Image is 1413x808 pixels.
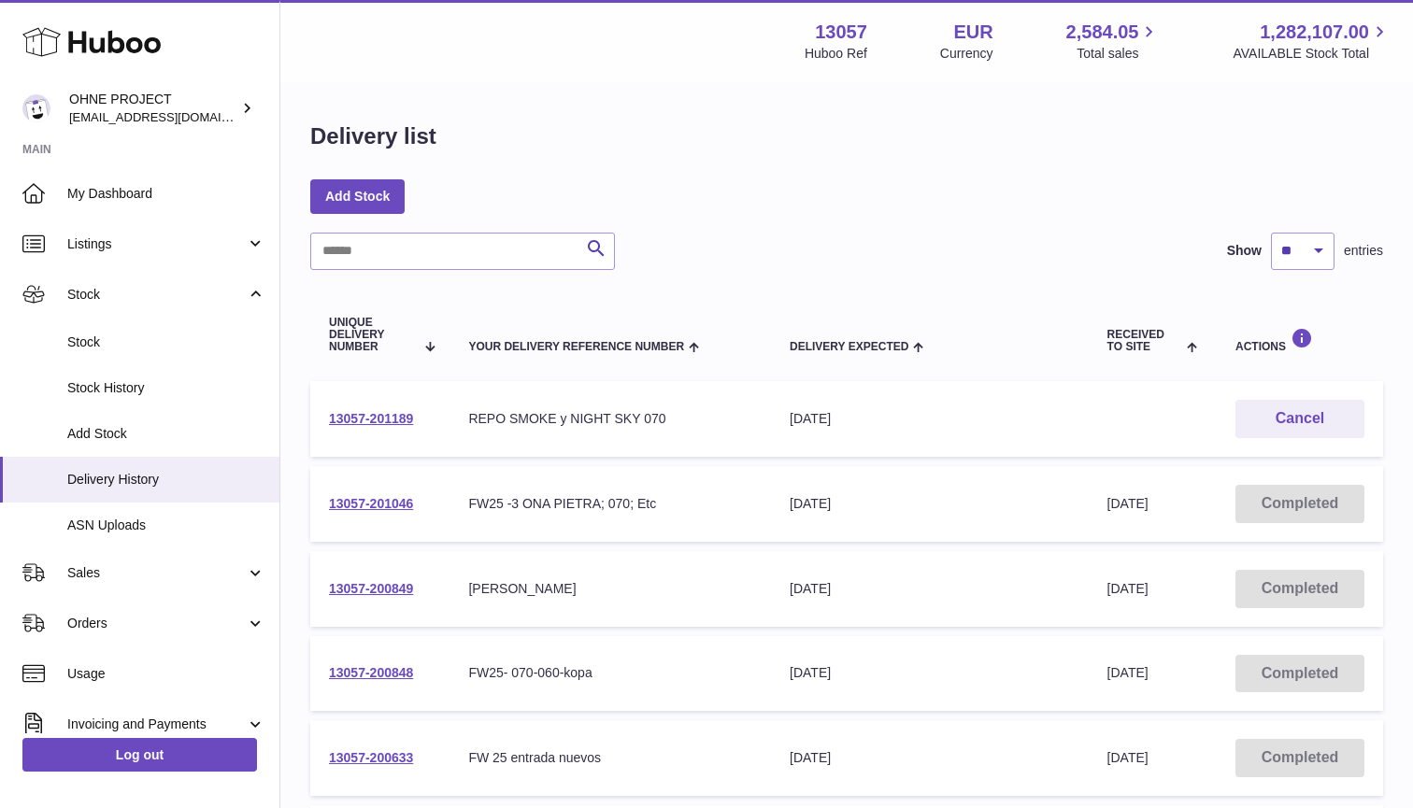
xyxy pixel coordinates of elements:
[310,179,405,213] a: Add Stock
[1233,45,1391,63] span: AVAILABLE Stock Total
[67,716,246,733] span: Invoicing and Payments
[310,121,436,151] h1: Delivery list
[67,471,265,489] span: Delivery History
[1107,750,1149,765] span: [DATE]
[1233,20,1391,63] a: 1,282,107.00 AVAILABLE Stock Total
[1066,20,1139,45] span: 2,584.05
[67,185,265,203] span: My Dashboard
[1107,581,1149,596] span: [DATE]
[1260,20,1369,45] span: 1,282,107.00
[790,495,1070,513] div: [DATE]
[468,495,752,513] div: FW25 -3 ONA PIETRA; 070; Etc
[790,749,1070,767] div: [DATE]
[468,664,752,682] div: FW25- 070-060-kopa
[790,664,1070,682] div: [DATE]
[67,286,246,304] span: Stock
[1235,400,1364,438] button: Cancel
[69,91,237,126] div: OHNE PROJECT
[815,20,867,45] strong: 13057
[1344,242,1383,260] span: entries
[953,20,992,45] strong: EUR
[329,496,413,511] a: 13057-201046
[67,517,265,534] span: ASN Uploads
[790,580,1070,598] div: [DATE]
[1107,496,1149,511] span: [DATE]
[1077,45,1160,63] span: Total sales
[67,564,246,582] span: Sales
[805,45,867,63] div: Huboo Ref
[329,750,413,765] a: 13057-200633
[22,738,257,772] a: Log out
[940,45,993,63] div: Currency
[790,410,1070,428] div: [DATE]
[329,665,413,680] a: 13057-200848
[468,410,752,428] div: REPO SMOKE y NIGHT SKY 070
[67,379,265,397] span: Stock History
[67,333,265,351] span: Stock
[1107,665,1149,680] span: [DATE]
[69,109,275,124] span: [EMAIL_ADDRESS][DOMAIN_NAME]
[1227,242,1262,260] label: Show
[329,411,413,426] a: 13057-201189
[67,425,265,443] span: Add Stock
[790,341,908,353] span: Delivery Expected
[22,94,50,122] img: support@ohneproject.com
[329,581,413,596] a: 13057-200849
[67,235,246,253] span: Listings
[1235,328,1364,353] div: Actions
[1107,329,1182,353] span: Received to Site
[329,317,415,354] span: Unique Delivery Number
[67,665,265,683] span: Usage
[468,580,752,598] div: [PERSON_NAME]
[468,749,752,767] div: FW 25 entrada nuevos
[1066,20,1161,63] a: 2,584.05 Total sales
[67,615,246,632] span: Orders
[468,341,684,353] span: Your Delivery Reference Number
